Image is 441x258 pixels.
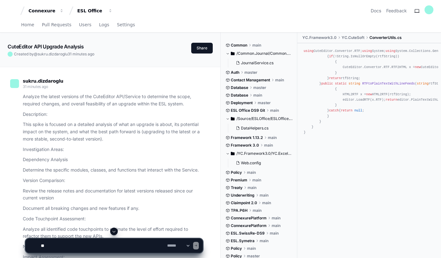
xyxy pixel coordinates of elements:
[23,146,203,153] p: Investigation Areas:
[23,205,203,212] p: Document all breaking changes and new features if any.
[386,8,407,14] button: Feedback
[260,193,268,198] span: main
[21,18,34,32] a: Home
[231,100,253,105] span: Deployment
[329,109,339,112] span: catch
[233,159,289,167] button: Web.config
[23,79,63,84] span: sukru.dizdaroglu
[231,185,243,190] span: Treaty
[233,124,289,133] button: DataHelpers.cs
[252,43,261,48] span: main
[117,18,135,32] a: Settings
[386,49,395,53] span: using
[191,43,213,53] button: Share
[415,65,420,69] span: new
[386,98,397,102] span: return
[99,23,109,27] span: Logs
[248,185,256,190] span: main
[231,150,235,157] svg: Directory
[366,92,372,96] span: new
[236,116,293,121] span: /Source/ESLOffice/ESLOffice.CommonApplication.DocProcessing.Library/Utilities
[335,82,347,85] span: static
[231,216,267,221] span: ConnexurePlatform
[302,35,337,40] span: YC.Framework3.0
[362,82,415,85] span: RTFtoPlainTextWithLineFeeds
[117,23,135,27] span: Settings
[342,35,364,40] span: YC.CuteSoft
[304,49,313,53] span: using
[23,177,203,184] p: Version Comparison:
[253,208,261,213] span: main
[226,148,293,159] button: /YC.Framework3.0/YC.ExcelGeneratorTester/CuteSoft_Client/CuteEditor/Dialogs
[247,170,256,175] span: main
[262,200,271,205] span: main
[226,114,293,124] button: /Source/ESLOffice/ESLOffice.CommonApplication.DocProcessing.Library/Utilities
[23,187,203,202] p: Review the release notes and documentation for latest versions released since our current version
[231,200,257,205] span: Claimpoint 2.0
[258,100,271,105] span: master
[231,208,248,213] span: TPA.P6H
[236,51,293,56] span: /Common.Journal/Common.Journal.WebUI/Journal/Services
[231,108,265,113] span: ESL Office DS9 Git
[34,52,38,56] span: @
[329,54,333,58] span: if
[28,8,56,14] div: Connexure
[321,82,333,85] span: public
[231,135,263,140] span: Framework 1.13.2
[231,50,235,57] svg: Directory
[231,223,267,228] span: ConnexurePlatform
[23,84,48,89] span: 31 minutes ago
[79,18,91,32] a: Users
[241,60,274,66] span: JournalService.cs
[68,52,94,56] span: 31 minutes ago
[355,109,362,112] span: null
[231,170,242,175] span: Policy
[226,48,293,59] button: /Common.Journal/Common.Journal.WebUI/Journal/Services
[417,82,429,85] span: string
[369,35,402,40] span: ConverterUtils.cs
[21,23,34,27] span: Home
[231,178,247,183] span: Premium
[275,78,284,83] span: main
[264,143,273,148] span: main
[23,121,203,142] p: This spike is focused on a detailed analysis of what an upgrade is about, its potential impact on...
[231,70,239,75] span: Auth
[23,215,203,223] p: Code Touchpoint Assessment:
[99,18,109,32] a: Logs
[231,43,247,48] span: Common
[231,115,235,123] svg: Directory
[23,93,203,108] p: Analyze the latest versions of the CuteEditor API/Service to determine the scope, required change...
[231,85,248,90] span: Database
[253,93,262,98] span: main
[272,223,280,228] span: main
[233,59,289,67] button: JournalService.cs
[23,156,203,163] p: Dependency Analysis
[272,216,280,221] span: main
[241,126,268,131] span: DataHelpers.cs
[38,52,68,56] span: sukru.dizdaroglu
[231,93,248,98] span: Database
[42,23,71,27] span: Pull Requests
[231,193,255,198] span: Underwriting
[268,135,277,140] span: main
[23,167,203,174] p: Determine the specific modules, classes, and functions that interact with the Service.
[42,18,71,32] a: Pull Requests
[244,70,257,75] span: master
[75,5,115,16] button: ESL Office
[231,78,270,83] span: Contact Management
[252,178,261,183] span: main
[79,23,91,27] span: Users
[349,82,360,85] span: string
[241,160,261,166] span: Web.config
[270,108,279,113] span: main
[23,226,203,240] p: Analyze all identified code touchpoints to estimate the level of effort required to refactor them...
[341,109,352,112] span: return
[253,85,266,90] span: master
[23,111,203,118] p: Description:
[231,143,259,148] span: Framework 3.0
[26,5,66,16] button: Connexure
[8,43,84,50] app-text-character-animate: CuteEditor API Upgrade Analysis
[304,48,435,135] div: CuteEditor.Convertor.RTF; System; System.Collections.Generic; System.Linq; System.Text; System.Th...
[14,52,94,57] span: Created by
[362,49,372,53] span: using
